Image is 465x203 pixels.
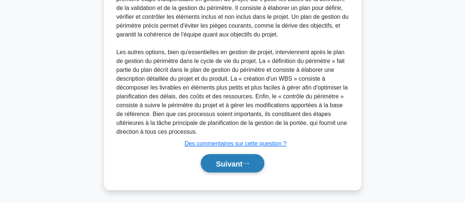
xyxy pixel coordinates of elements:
[201,154,264,173] button: Suivant
[117,49,348,135] font: Les autres options, bien qu'essentielles en gestion de projet, interviennent après le plan de ges...
[216,160,242,168] font: Suivant
[185,140,286,147] a: Des commentaires sur cette question ?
